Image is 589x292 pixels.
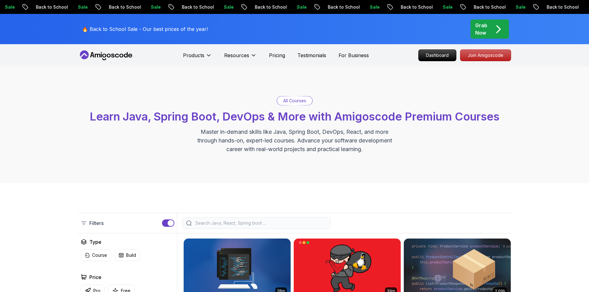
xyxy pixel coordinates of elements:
p: Course [92,252,107,258]
p: Sale [361,4,381,10]
p: All Courses [283,98,306,104]
p: Back to School [173,4,215,10]
a: Join Amigoscode [460,49,511,61]
p: Join Amigoscode [460,50,511,61]
p: Sale [142,4,162,10]
p: Master in-demand skills like Java, Spring Boot, DevOps, React, and more through hands-on, expert-... [191,128,399,154]
button: Resources [224,52,257,64]
h2: Type [89,238,101,246]
a: Testimonials [297,52,326,59]
p: Back to School [246,4,288,10]
p: Build [126,252,136,258]
span: Learn Java, Spring Boot, DevOps & More with Amigoscode Premium Courses [90,110,499,123]
p: Products [183,52,204,59]
p: Dashboard [419,50,456,61]
p: 🔥 Back to School Sale - Our best prices of the year! [82,25,208,33]
p: Back to School [538,4,580,10]
input: Search Java, React, Spring boot ... [194,220,327,226]
p: Sale [434,4,454,10]
p: Filters [89,219,104,227]
p: Sale [288,4,308,10]
p: Back to School [392,4,434,10]
h2: Price [89,273,101,281]
a: For Business [339,52,369,59]
p: Back to School [27,4,69,10]
a: Dashboard [418,49,456,61]
a: Pricing [269,52,285,59]
button: Products [183,52,212,64]
button: Course [81,249,111,261]
p: Sale [507,4,527,10]
button: Build [115,249,140,261]
p: Sale [69,4,89,10]
p: Back to School [319,4,361,10]
p: Resources [224,52,249,59]
p: Back to School [100,4,142,10]
p: Grab Now [475,22,487,36]
p: Sale [215,4,235,10]
p: Back to School [465,4,507,10]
